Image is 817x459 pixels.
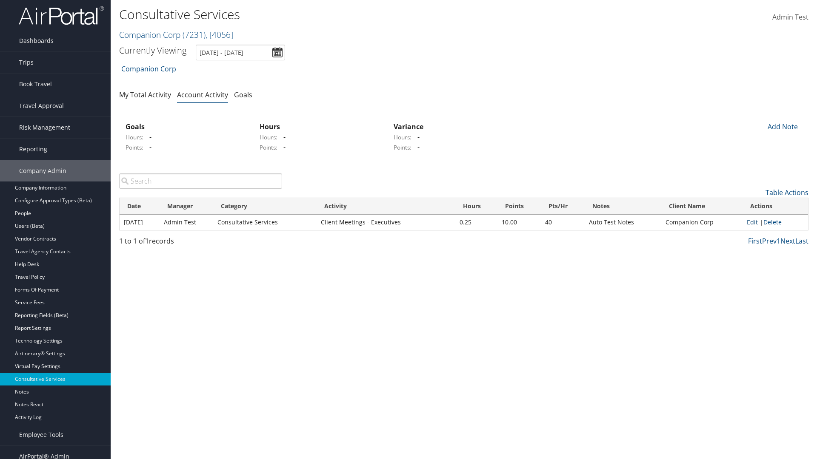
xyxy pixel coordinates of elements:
td: Admin Test [160,215,213,230]
td: 10.00 [497,215,541,230]
span: - [145,132,151,142]
a: Account Activity [177,90,228,99]
a: Edit [747,218,758,226]
label: Hours: [394,133,411,142]
span: , [ 4056 ] [206,29,233,40]
th: Activity: activate to sort column ascending [317,198,455,215]
th: Category: activate to sort column ascending [213,198,317,215]
strong: Variance [394,122,423,131]
input: [DATE] - [DATE] [196,45,285,60]
h1: Consultative Services [119,6,579,23]
span: Travel Approval [19,95,64,116]
td: 40 [541,215,585,230]
a: Next [780,236,795,246]
a: My Total Activity [119,90,171,99]
a: First [748,236,762,246]
label: Points: [394,143,411,152]
th: Hours [455,198,497,215]
span: Company Admin [19,160,66,181]
a: Prev [762,236,777,246]
a: Companion Corp [121,60,176,77]
label: Points: [260,143,277,152]
span: Risk Management [19,117,70,138]
a: Table Actions [766,188,808,197]
label: Hours: [126,133,143,142]
span: Reporting [19,139,47,160]
span: - [279,132,286,142]
span: 1 [145,236,149,246]
span: - [145,142,151,152]
a: Companion Corp [119,29,233,40]
a: Goals [234,90,252,99]
td: Companion Corp [661,215,743,230]
th: Actions [743,198,808,215]
td: Auto Test Notes [585,215,661,230]
td: [DATE] [120,215,160,230]
div: Add Note [762,122,802,132]
th: Date: activate to sort column ascending [120,198,160,215]
span: Trips [19,52,34,73]
span: Book Travel [19,74,52,95]
th: Client Name [661,198,743,215]
th: Manager: activate to sort column ascending [160,198,213,215]
th: Pts/Hr [541,198,585,215]
strong: Goals [126,122,145,131]
span: ( 7231 ) [183,29,206,40]
td: | [743,215,808,230]
th: Points [497,198,541,215]
span: Admin Test [772,12,808,22]
a: Delete [763,218,782,226]
img: airportal-logo.png [19,6,104,25]
a: 1 [777,236,780,246]
span: - [279,142,286,152]
span: Dashboards [19,30,54,51]
div: 1 to 1 of records [119,236,282,250]
label: Points: [126,143,143,152]
span: - [413,142,420,152]
h3: Currently Viewing [119,45,186,56]
span: Employee Tools [19,424,63,445]
td: Consultative Services [213,215,317,230]
span: - [413,132,420,142]
th: Notes [585,198,661,215]
strong: Hours [260,122,280,131]
label: Hours: [260,133,277,142]
a: Admin Test [772,4,808,31]
input: Search [119,173,282,189]
a: Last [795,236,808,246]
td: 0.25 [455,215,497,230]
td: Client Meetings - Executives [317,215,455,230]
